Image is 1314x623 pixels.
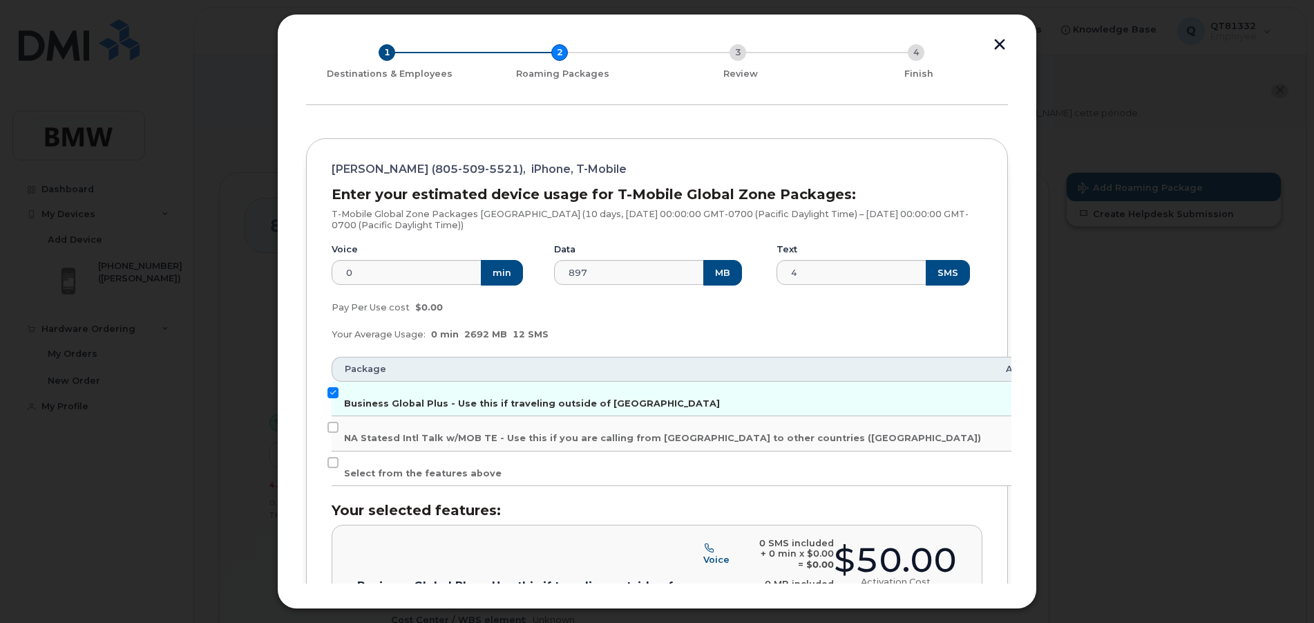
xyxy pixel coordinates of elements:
[703,555,730,565] span: Voice
[332,302,410,313] span: Pay Per Use cost
[908,44,924,61] div: 4
[344,433,981,443] span: NA Statesd Intl Talk w/MOB TE - Use this if you are calling from [GEOGRAPHIC_DATA] to other count...
[327,422,339,433] input: NA Statesd Intl Talk w/MOB TE - Use this if you are calling from [GEOGRAPHIC_DATA] to other count...
[741,579,834,590] div: 0 MB included
[415,302,443,313] span: $0.00
[481,260,523,285] button: min
[746,538,834,549] div: 0 SMS included
[761,548,804,559] span: + 0 min x
[926,260,970,285] button: SMS
[657,68,824,80] div: Review
[327,387,339,398] input: Business Global Plus - Use this if traveling outside of [GEOGRAPHIC_DATA]
[332,329,426,340] span: Your Average Usage:
[312,68,468,80] div: Destinations & Employees
[531,164,627,175] span: iPhone, T-Mobile
[327,457,339,468] input: Select from the features above
[464,329,507,340] span: 2692 MB
[332,244,358,255] label: Voice
[379,44,395,61] div: 1
[861,577,931,588] div: Activation Cost
[332,503,982,518] h3: Your selected features:
[332,357,993,382] th: Package
[332,164,526,175] span: [PERSON_NAME] (805-509-5521),
[835,68,1002,80] div: Finish
[993,357,1057,382] th: Amount
[777,244,797,255] label: Text
[1254,563,1304,613] iframe: Messenger Launcher
[513,329,549,340] span: 12 SMS
[554,244,575,255] label: Data
[703,260,742,285] button: MB
[431,329,459,340] span: 0 min
[798,548,834,570] span: $0.00 =
[834,543,957,577] div: $50.00
[806,559,834,570] b: $0.00
[357,581,703,602] p: Business Global Plus - Use this if traveling outside of [GEOGRAPHIC_DATA]
[332,209,982,230] p: T-Mobile Global Zone Packages [GEOGRAPHIC_DATA] (10 days, [DATE] 00:00:00 GMT-0700 (Pacific Dayli...
[730,44,746,61] div: 3
[344,468,502,478] span: Select from the features above
[332,187,982,202] h3: Enter your estimated device usage for T-Mobile Global Zone Packages:
[344,398,720,409] span: Business Global Plus - Use this if traveling outside of [GEOGRAPHIC_DATA]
